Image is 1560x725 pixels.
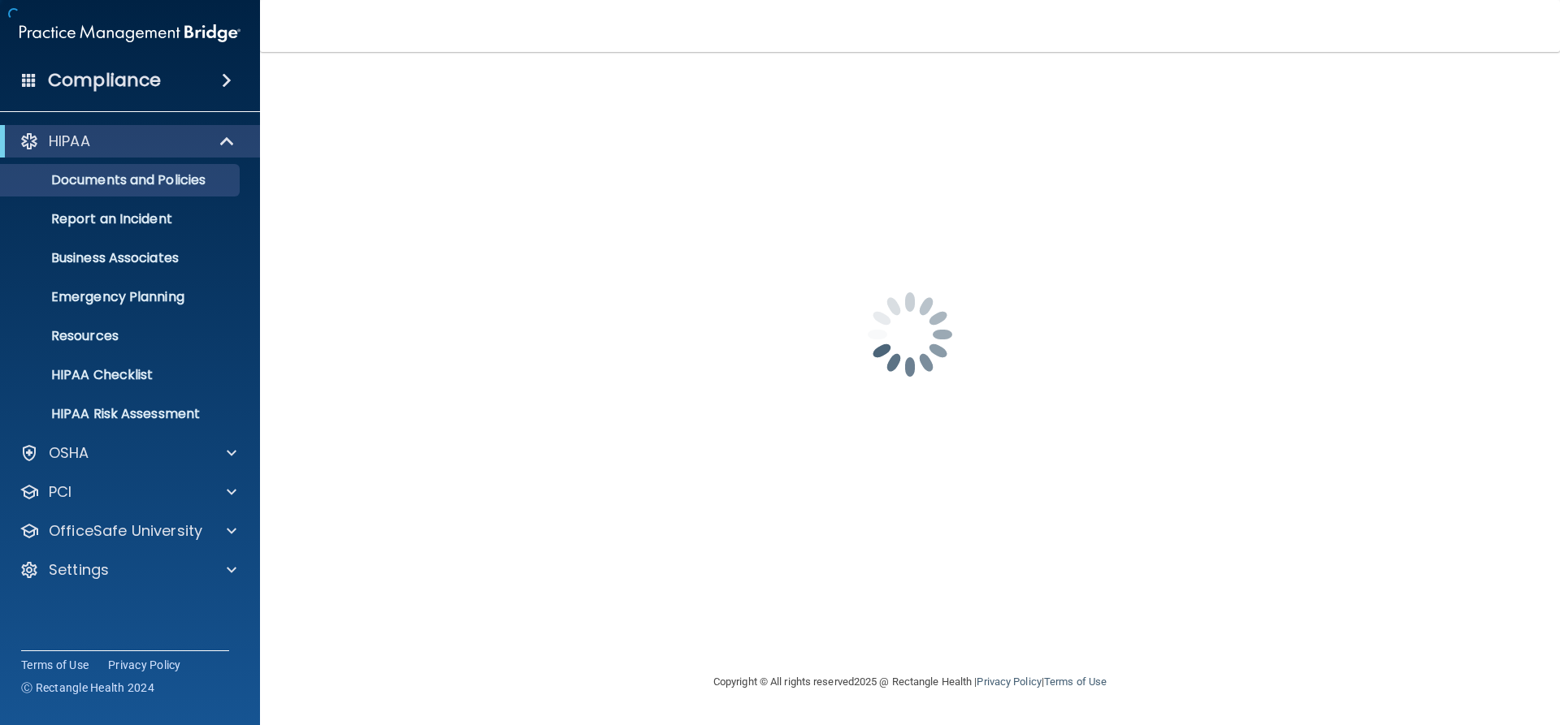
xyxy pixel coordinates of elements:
a: Terms of Use [21,657,89,673]
p: HIPAA Risk Assessment [11,406,232,422]
a: OfficeSafe University [19,521,236,541]
img: spinner.e123f6fc.gif [829,253,991,416]
div: Copyright © All rights reserved 2025 @ Rectangle Health | | [613,656,1207,708]
p: Emergency Planning [11,289,232,305]
p: HIPAA Checklist [11,367,232,383]
p: PCI [49,482,71,502]
span: Ⓒ Rectangle Health 2024 [21,680,154,696]
p: OfficeSafe University [49,521,202,541]
a: Privacy Policy [977,675,1041,688]
h4: Compliance [48,69,161,92]
p: OSHA [49,443,89,463]
img: PMB logo [19,17,240,50]
a: PCI [19,482,236,502]
p: Resources [11,328,232,344]
p: Settings [49,560,109,580]
p: Report an Incident [11,211,232,227]
a: Terms of Use [1044,675,1107,688]
a: Settings [19,560,236,580]
p: Business Associates [11,250,232,266]
a: Privacy Policy [108,657,181,673]
a: HIPAA [19,132,236,151]
p: Documents and Policies [11,172,232,188]
p: HIPAA [49,132,90,151]
a: OSHA [19,443,236,463]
